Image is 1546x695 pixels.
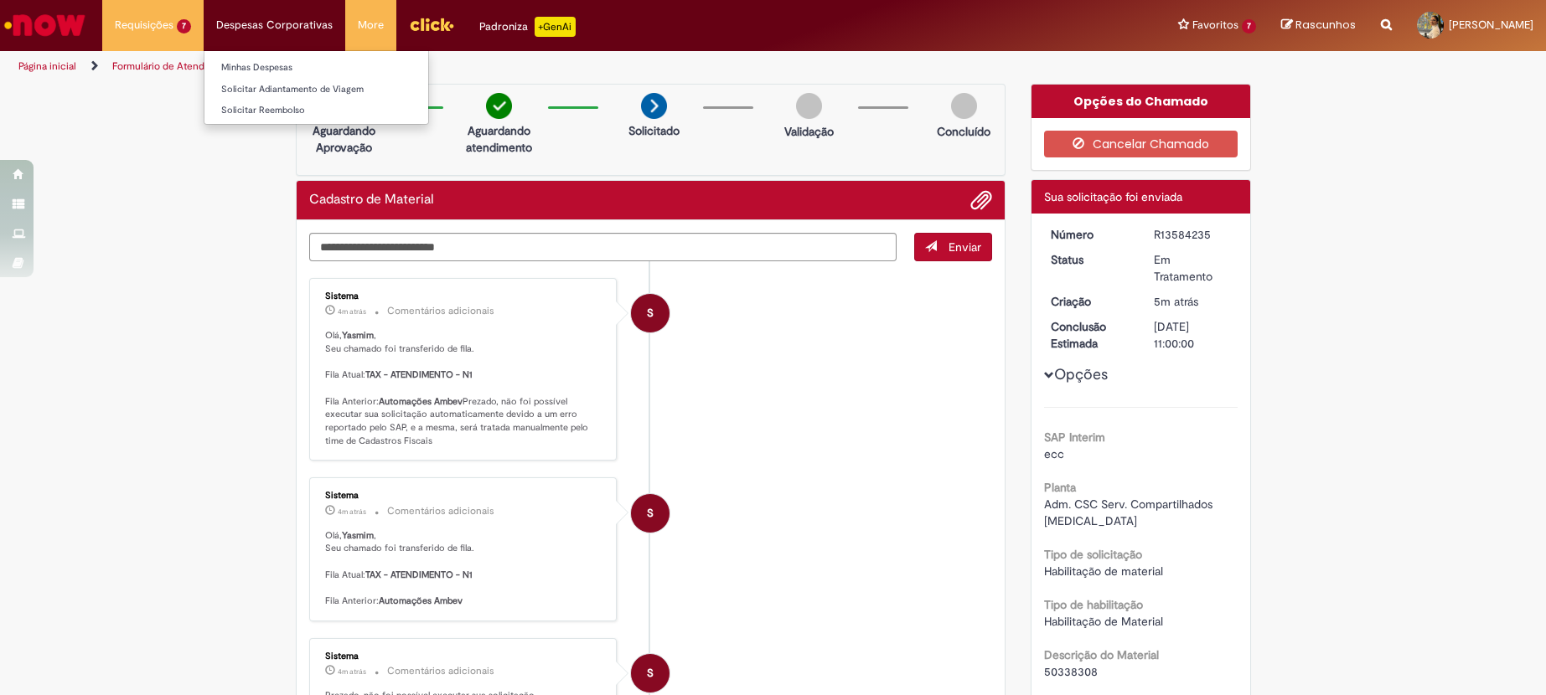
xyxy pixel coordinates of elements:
[1044,446,1064,461] span: ecc
[303,122,385,156] p: Aguardando Aprovação
[1154,251,1232,285] div: Em Tratamento
[379,595,463,607] b: Automações Ambev
[387,304,494,318] small: Comentários adicionais
[338,507,366,517] span: 4m atrás
[1281,18,1356,33] a: Rascunhos
[479,17,576,37] div: Padroniza
[325,651,604,662] div: Sistema
[358,17,384,33] span: More
[387,504,494,518] small: Comentários adicionais
[365,368,473,381] b: TAX - ATENDIMENTO - N1
[1242,19,1256,33] span: 7
[1038,293,1141,310] dt: Criação
[325,329,604,447] p: Olá, , Seu chamado foi transferido de fila. Fila Atual: Fila Anterior: Prezado, não foi possível ...
[204,101,428,120] a: Solicitar Reembolso
[1044,614,1163,629] span: Habilitação de Material
[1449,18,1533,32] span: [PERSON_NAME]
[1044,430,1105,445] b: SAP Interim
[1044,480,1076,495] b: Planta
[628,122,680,139] p: Solicitado
[112,59,236,73] a: Formulário de Atendimento
[631,494,670,533] div: System
[1154,318,1232,352] div: [DATE] 11:00:00
[216,17,333,33] span: Despesas Corporativas
[338,667,366,677] time: 01/10/2025 08:50:18
[309,193,434,208] h2: Cadastro de Material Histórico de tíquete
[13,51,1018,82] ul: Trilhas de página
[18,59,76,73] a: Página inicial
[970,189,992,211] button: Adicionar anexos
[338,667,366,677] span: 4m atrás
[177,19,191,33] span: 7
[1032,85,1250,118] div: Opções do Chamado
[1044,564,1163,579] span: Habilitação de material
[1038,318,1141,352] dt: Conclusão Estimada
[379,395,463,408] b: Automações Ambev
[2,8,88,42] img: ServiceNow
[1192,17,1238,33] span: Favoritos
[338,306,366,317] span: 4m atrás
[338,507,366,517] time: 01/10/2025 08:50:19
[204,59,428,77] a: Minhas Despesas
[1044,647,1159,662] b: Descrição do Material
[1044,131,1238,157] button: Cancelar Chamado
[1044,664,1098,679] span: 50338308
[784,123,834,140] p: Validação
[641,93,667,119] img: arrow-next.png
[409,12,454,37] img: click_logo_yellow_360x200.png
[204,80,428,99] a: Solicitar Adiantamento de Viagem
[1038,226,1141,243] dt: Número
[647,653,654,693] span: S
[486,93,512,119] img: check-circle-green.png
[387,664,494,678] small: Comentários adicionais
[937,123,990,140] p: Concluído
[647,493,654,533] span: S
[1295,17,1356,33] span: Rascunhos
[1044,597,1143,612] b: Tipo de habilitação
[458,122,540,156] p: Aguardando atendimento
[325,529,604,608] p: Olá, , Seu chamado foi transferido de fila. Fila Atual: Fila Anterior:
[204,50,429,125] ul: Despesas Corporativas
[1044,497,1216,528] span: Adm. CSC Serv. Compartilhados [MEDICAL_DATA]
[796,93,822,119] img: img-circle-grey.png
[949,239,981,255] span: Enviar
[1154,294,1198,309] time: 01/10/2025 08:49:44
[647,293,654,333] span: S
[325,491,604,501] div: Sistema
[338,306,366,317] time: 01/10/2025 08:50:19
[914,233,992,261] button: Enviar
[1044,189,1182,204] span: Sua solicitação foi enviada
[342,329,374,342] b: Yasmim
[1154,226,1232,243] div: R13584235
[115,17,173,33] span: Requisições
[631,654,670,692] div: System
[342,529,374,542] b: Yasmim
[309,233,897,261] textarea: Digite sua mensagem aqui...
[1154,293,1232,310] div: 01/10/2025 08:49:44
[1038,251,1141,268] dt: Status
[535,17,576,37] p: +GenAi
[325,291,604,301] div: Sistema
[365,569,473,581] b: TAX - ATENDIMENTO - N1
[951,93,977,119] img: img-circle-grey.png
[1154,294,1198,309] span: 5m atrás
[1044,547,1142,562] b: Tipo de solicitação
[631,294,670,332] div: System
